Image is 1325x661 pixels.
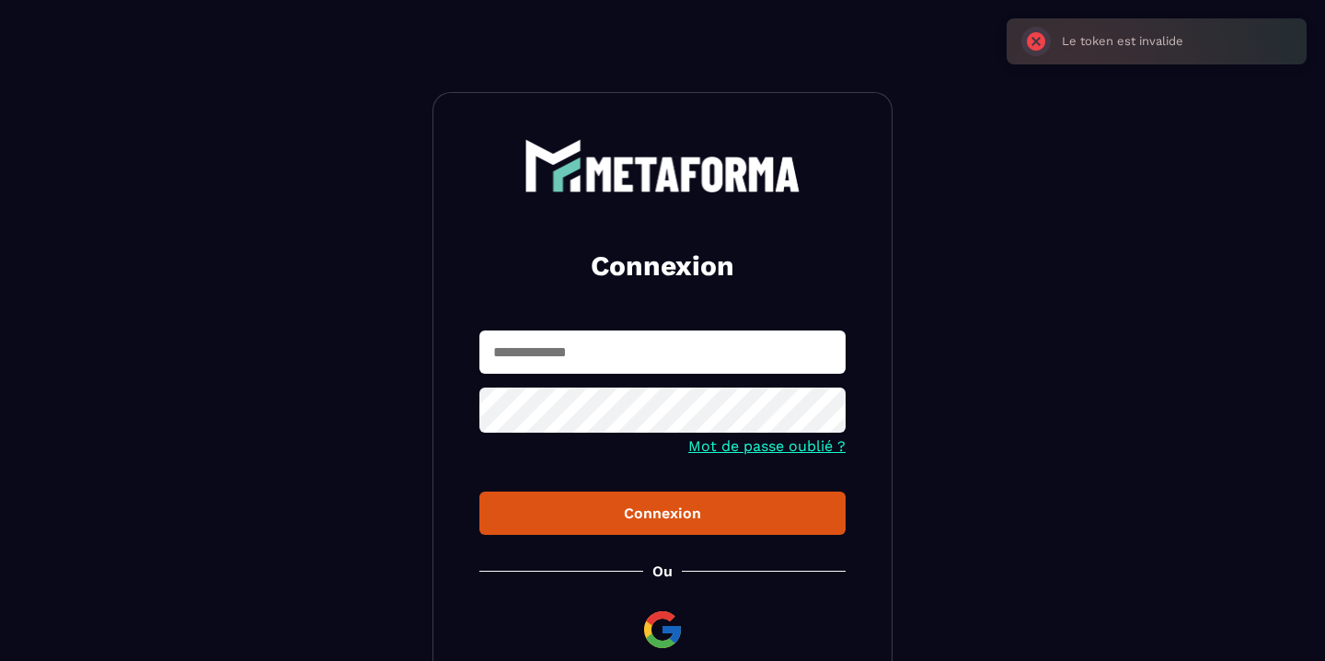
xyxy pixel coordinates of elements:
div: Connexion [494,504,831,522]
a: Mot de passe oublié ? [688,437,846,455]
button: Connexion [479,492,846,535]
h2: Connexion [501,248,824,284]
img: google [640,608,685,652]
img: logo [524,139,801,192]
a: logo [479,139,846,192]
p: Ou [652,562,673,580]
